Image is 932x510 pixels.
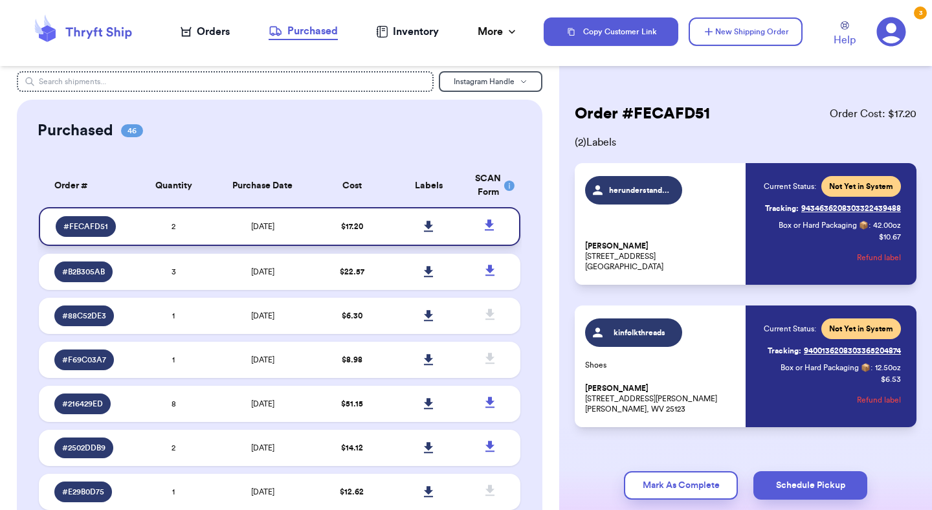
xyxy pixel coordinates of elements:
span: # 216429ED [62,399,103,409]
span: Current Status: [764,181,816,192]
th: Quantity [135,164,212,207]
p: [STREET_ADDRESS] [GEOGRAPHIC_DATA] [585,241,738,272]
p: $ 6.53 [881,374,901,384]
span: $ 22.57 [340,268,364,276]
a: Orders [181,24,230,39]
span: $ 6.30 [342,312,362,320]
span: [DATE] [251,312,274,320]
button: Instagram Handle [439,71,542,92]
span: Order Cost: $ 17.20 [830,106,916,122]
span: 3 [172,268,176,276]
p: [STREET_ADDRESS][PERSON_NAME] [PERSON_NAME], WV 25123 [585,383,738,414]
span: [PERSON_NAME] [585,241,649,251]
button: Mark As Complete [624,471,738,500]
span: Instagram Handle [454,78,515,85]
div: SCAN Form [475,172,505,199]
span: 2 [172,223,175,230]
span: $ 8.98 [342,356,362,364]
span: # FECAFD51 [63,221,108,232]
span: # F69C03A7 [62,355,106,365]
button: Refund label [857,243,901,272]
span: kinfolkthreads [609,327,671,338]
span: Box or Hard Packaging 📦 [781,364,871,371]
span: 1 [172,312,175,320]
span: 1 [172,488,175,496]
span: Not Yet in System [829,324,893,334]
th: Purchase Date [212,164,313,207]
h2: Purchased [38,120,113,141]
span: 2 [172,444,175,452]
a: Inventory [376,24,439,39]
button: New Shipping Order [689,17,803,46]
p: Shoes [585,360,738,370]
span: Not Yet in System [829,181,893,192]
span: $ 12.62 [340,488,364,496]
a: Tracking:9400136208303365204874 [768,340,901,361]
span: Box or Hard Packaging 📦 [779,221,869,229]
div: 3 [914,6,927,19]
span: 46 [121,124,143,137]
th: Cost [313,164,390,207]
p: $ 10.67 [879,232,901,242]
span: [DATE] [251,268,274,276]
div: More [478,24,518,39]
span: $ 51.15 [341,400,363,408]
span: 8 [172,400,176,408]
span: $ 17.20 [341,223,363,230]
span: $ 14.12 [341,444,363,452]
button: Copy Customer Link [544,17,678,46]
span: Tracking: [768,346,801,356]
th: Order # [39,164,135,207]
span: # 2502DDB9 [62,443,105,453]
div: Purchased [269,23,338,39]
a: Purchased [269,23,338,40]
span: herunderstandingheart [609,185,671,195]
span: 42.00 oz [873,220,901,230]
span: [PERSON_NAME] [585,384,649,394]
span: : [871,362,872,373]
h2: Order # FECAFD51 [575,104,710,124]
span: # B2B305AB [62,267,105,277]
a: Tracking:9434636208303322439488 [765,198,901,219]
span: # 88C52DE3 [62,311,106,321]
span: [DATE] [251,444,274,452]
button: Refund label [857,386,901,414]
span: Help [834,32,856,48]
span: ( 2 ) Labels [575,135,916,150]
span: Tracking: [765,203,799,214]
span: [DATE] [251,400,274,408]
span: [DATE] [251,356,274,364]
span: : [869,220,871,230]
a: 3 [876,17,906,47]
span: 12.50 oz [875,362,901,373]
button: Schedule Pickup [753,471,867,500]
span: 1 [172,356,175,364]
span: Current Status: [764,324,816,334]
input: Search shipments... [17,71,434,92]
a: Help [834,21,856,48]
span: [DATE] [251,488,274,496]
th: Labels [390,164,467,207]
span: [DATE] [251,223,274,230]
span: # E29B0D75 [62,487,104,497]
